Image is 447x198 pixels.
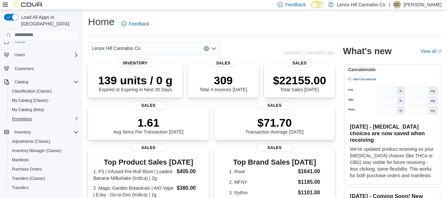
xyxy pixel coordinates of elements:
p: Lenox Hill Cannabis Co. [337,1,386,9]
input: Dark Mode [311,1,325,8]
span: Transfers (Classic) [9,175,79,182]
a: Manifests [9,156,31,164]
span: Sales [130,101,167,109]
a: Classification (Classic) [9,87,55,95]
button: Open list of options [211,46,216,51]
img: Cova [13,1,43,8]
p: 139 units / 0 g [98,74,172,87]
h3: Top Product Sales [DATE] [93,158,203,166]
p: $71.70 [246,116,304,129]
a: My Catalog (Beta) [9,106,47,114]
button: Adjustments (Classic) [7,137,81,146]
a: Transfers (Classic) [9,175,48,182]
span: Manifests [9,156,79,164]
button: Customers [1,63,81,73]
button: Inventory [12,128,33,136]
div: Total # Invoices [DATE] [200,74,247,92]
span: Adjustments (Classic) [12,139,50,144]
div: Transaction Average [DATE] [246,116,304,135]
button: Transfers (Classic) [7,174,81,183]
h3: Top Brand Sales [DATE] [229,158,320,166]
dt: 1. Rove [229,168,295,175]
span: Customers [15,66,34,71]
span: Manifests [12,157,29,163]
p: Updated 1 minute(s) ago [284,50,335,55]
p: 309 [200,74,247,87]
button: Transfers [7,183,81,192]
span: Load All Apps in [GEOGRAPHIC_DATA] [19,14,79,27]
span: Inventory Manager (Classic) [9,147,79,155]
button: Clear input [204,46,209,51]
dd: $405.00 [177,168,203,176]
button: Classification (Classic) [7,87,81,96]
h2: What's new [343,46,391,57]
span: Inventory Manager (Classic) [12,148,62,153]
span: My Catalog (Beta) [9,106,79,114]
span: Sales [256,144,293,152]
span: Sales [130,144,167,152]
button: Inventory [1,128,81,137]
div: Avg Items Per Transaction [DATE] [113,116,184,135]
span: My Catalog (Classic) [9,97,79,104]
dt: 2. MFNY [229,179,295,185]
dt: 3. Rythm [229,189,295,196]
span: Classification (Classic) [12,89,52,94]
a: Inventory Manager (Classic) [9,147,64,155]
div: Total Sales [DATE] [273,74,326,92]
span: Classification (Classic) [9,87,79,95]
p: $22155.00 [273,74,326,87]
span: Catalog [12,78,79,86]
dd: $1641.00 [298,168,320,176]
span: Home [12,37,79,46]
h3: [DATE] - [MEDICAL_DATA] choices are now saved when receiving [350,123,435,143]
span: Inventory [118,59,153,67]
button: Manifests [7,155,81,165]
span: Inventory [15,130,31,135]
span: Purchase Orders [12,167,42,172]
span: Users [15,52,25,58]
span: Sales [287,59,312,67]
dd: $1185.00 [298,178,320,186]
span: Feedback [286,1,306,8]
span: Home [15,39,25,44]
button: Purchase Orders [7,165,81,174]
dt: 1. P3 | Infused Pre-Roll Blunt | Loaded Banana Milkshake (Indica) | 2g [93,168,174,181]
a: Purchase Orders [9,165,45,173]
p: | [389,1,390,9]
a: My Catalog (Classic) [9,97,51,104]
span: Customers [12,64,79,72]
span: Sales [256,101,293,109]
button: Catalog [12,78,31,86]
span: Inventory [12,128,79,136]
button: Catalog [1,77,81,87]
span: My Catalog (Classic) [12,98,49,103]
button: Users [12,51,27,59]
dt: 2. Magic Garden Botanicals | AIO Vape | EJay - Do-si-Dos (Indica) | 1g [93,185,174,198]
button: Home [1,37,81,46]
span: Feedback [129,20,149,27]
span: Sales [211,59,236,67]
span: DC [394,1,400,9]
div: Expired or Expiring in Next 30 Days [98,74,172,92]
dd: $1101.00 [298,189,320,197]
h1: Home [88,15,114,28]
span: Promotions [9,115,79,123]
p: [PERSON_NAME] [404,1,442,9]
p: 1.61 [113,116,184,129]
a: Customers [12,65,36,73]
button: Inventory Manager (Classic) [7,146,81,155]
span: Transfers (Classic) [12,176,45,181]
span: Catalog [15,79,28,85]
span: Transfers [9,184,79,192]
a: View allExternal link [421,49,442,54]
a: Promotions [9,115,35,123]
span: Adjustments (Classic) [9,138,79,145]
button: Users [1,50,81,59]
a: Transfers [9,184,31,192]
a: Home [12,38,28,46]
svg: External link [438,50,442,54]
a: Feedback [118,17,152,30]
span: Users [12,51,79,59]
div: Dominick Cuffaro [393,1,401,9]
